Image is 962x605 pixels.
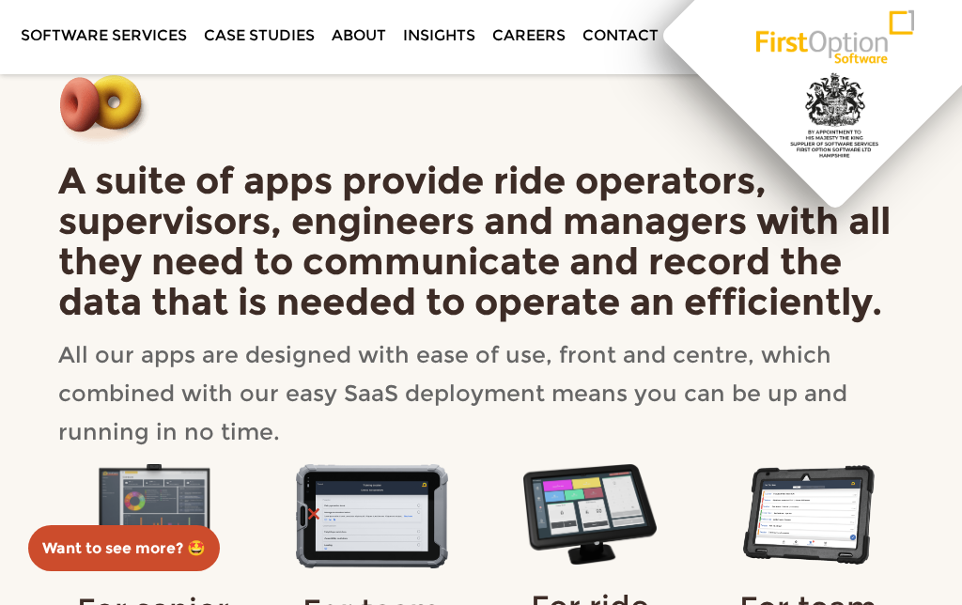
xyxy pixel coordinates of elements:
[28,525,220,571] a: Want to see more? 🤩
[296,464,448,568] img: TrainingAppCase_small
[58,335,904,452] p: All our apps are designed with ease of use, front and centre, which combined with our easy SaaS d...
[523,464,657,564] img: CmdCentr_Ride_App_Simplified
[742,464,876,565] img: ManagerApp_Notifications
[58,161,904,323] h2: A suite of apps provide ride operators, supervisors, engineers and managers with all they need to...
